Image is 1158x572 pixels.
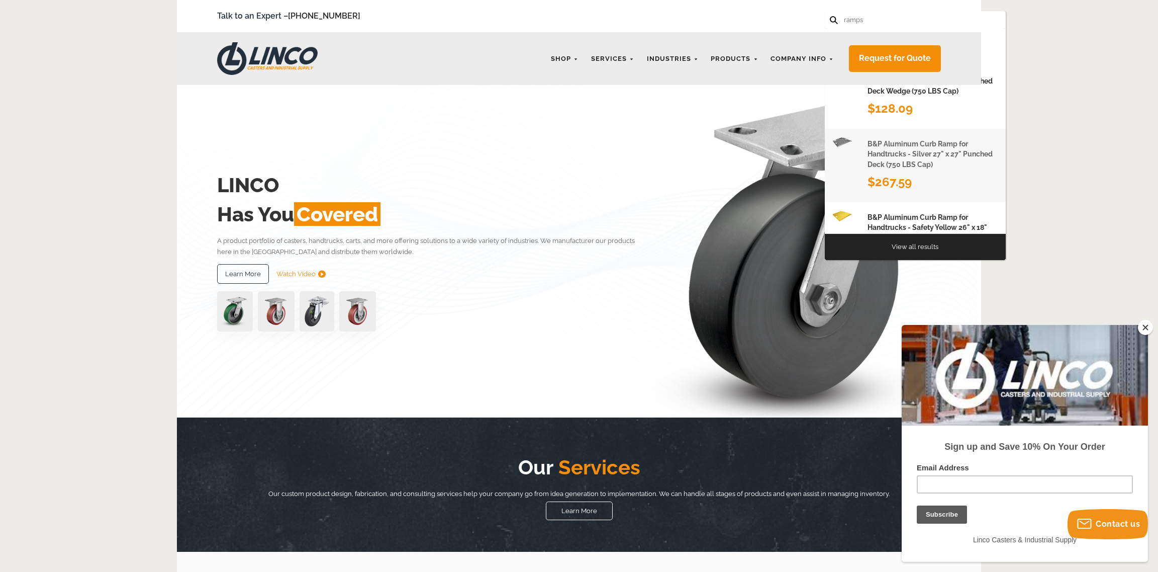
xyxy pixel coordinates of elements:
[1068,509,1148,539] button: Contact us
[867,175,912,189] span: $267.59
[217,235,650,257] p: A product portfolio of casters, handtrucks, carts, and more offering solutions to a wide variety ...
[15,138,231,150] label: Email Address
[892,243,938,251] a: View all results
[257,453,901,482] h2: Our
[546,502,613,520] a: Learn More
[652,85,941,418] img: linco_caster
[217,200,650,229] h2: Has You
[15,181,65,199] input: Subscribe
[843,11,931,29] input: Search
[546,49,584,69] a: Shop
[300,291,334,332] img: lvwpp200rst849959jpg-30522-removebg-preview-1.png
[217,264,269,284] a: Learn More
[217,42,318,74] img: LINCO CASTERS & INDUSTRIAL SUPPLY
[258,291,295,332] img: capture-59611-removebg-preview-1.png
[586,49,639,69] a: Services
[318,270,326,278] img: subtract.png
[1138,320,1153,335] button: Close
[71,211,175,219] span: Linco Casters & Industrial Supply
[936,9,940,17] span: 0
[276,264,326,284] a: Watch Video
[288,11,360,21] a: [PHONE_NUMBER]
[825,202,1006,276] a: https://bpmfgblob.blob.core.windows.net/media-files/CRP2618-SY.png B&P Aluminum Curb Ramp for Han...
[1096,519,1140,529] span: Contact us
[825,55,1006,129] a: https://bpmfgblob.blob.core.windows.net/media-files/CRW2224.png B&P Aluminum Curb Ramp for Handtr...
[257,488,901,500] p: Our custom product design, fabrication, and consulting services help your company go from idea ge...
[43,117,203,127] strong: Sign up and Save 10% On Your Order
[642,49,704,69] a: Industries
[706,49,763,69] a: Products
[926,10,941,23] a: 0
[553,455,640,479] span: Services
[217,171,650,200] h2: LINCO
[217,291,253,332] img: pn3orx8a-94725-1-1-.png
[825,129,1006,202] a: https://bpmfgblob.blob.core.windows.net/media-files/CRP2727.png B&P Aluminum Curb Ramp for Handtr...
[339,291,376,332] img: capture-59611-removebg-preview-1.png
[867,101,913,116] span: $128.09
[294,202,380,226] span: Covered
[867,139,998,170] h1: B&P Aluminum Curb Ramp for Handtrucks - Silver 27" x 27" Punched Deck (750 LBS Cap)
[867,212,998,243] h1: B&P Aluminum Curb Ramp for Handtrucks - Safety Yellow 26" x 18" Punched Deck (750 LBS Cap)
[765,49,839,69] a: Company Info
[849,45,941,72] a: Request for Quote
[825,29,1006,55] div: Product Results
[217,10,360,23] span: Talk to an Expert –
